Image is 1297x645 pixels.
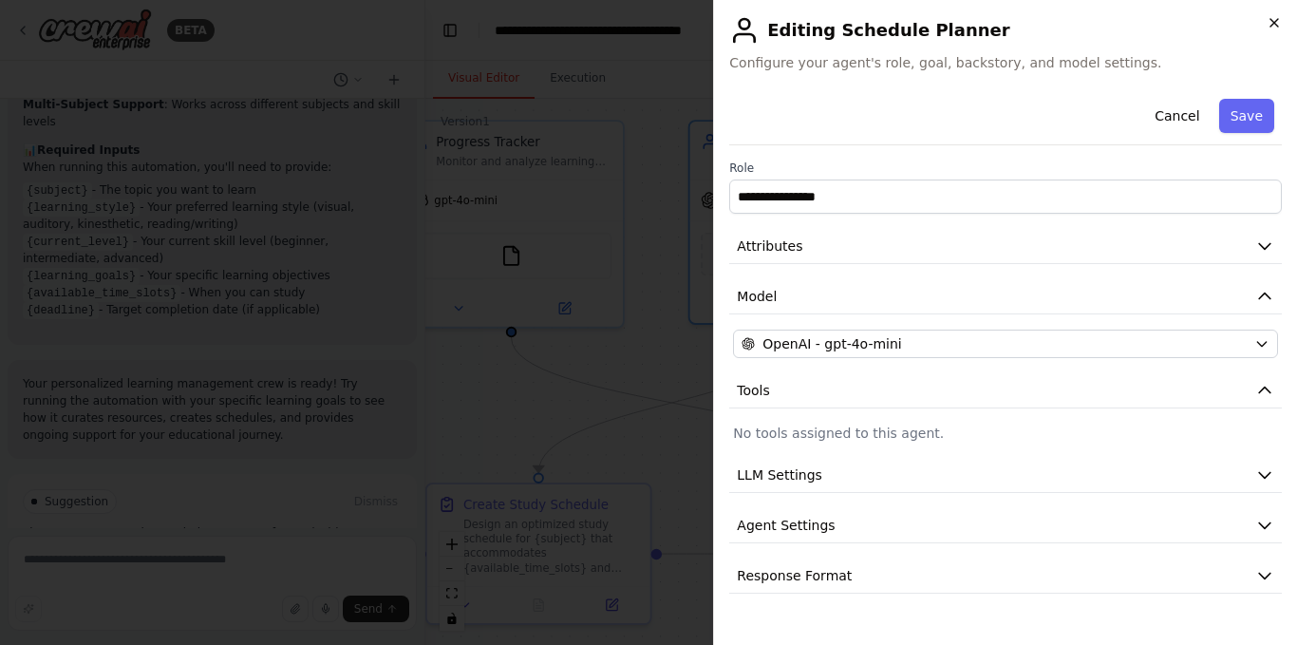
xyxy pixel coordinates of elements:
button: Agent Settings [729,508,1282,543]
button: OpenAI - gpt-4o-mini [733,330,1278,358]
label: Role [729,161,1282,176]
span: Agent Settings [737,516,835,535]
span: Attributes [737,237,802,256]
button: Save [1219,99,1274,133]
span: Model [737,287,777,306]
span: Response Format [737,566,852,585]
span: LLM Settings [737,465,822,484]
button: Response Format [729,559,1282,594]
span: Tools [737,381,770,400]
button: LLM Settings [729,458,1282,493]
h2: Editing Schedule Planner [729,15,1282,46]
button: Attributes [729,229,1282,264]
span: Configure your agent's role, goal, backstory, and model settings. [729,53,1282,72]
p: No tools assigned to this agent. [733,424,1278,443]
button: Cancel [1143,99,1211,133]
button: Tools [729,373,1282,408]
button: Model [729,279,1282,314]
span: OpenAI - gpt-4o-mini [762,334,901,353]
